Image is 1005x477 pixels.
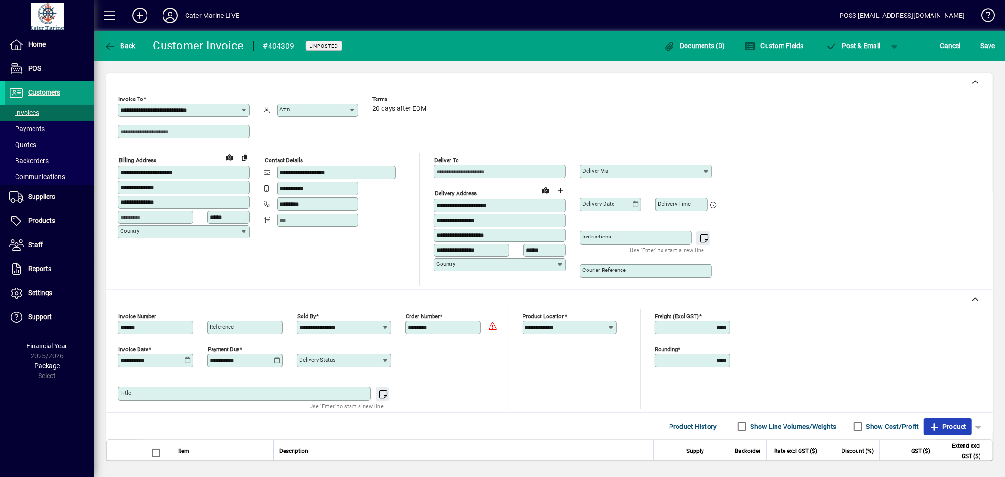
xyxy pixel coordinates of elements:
span: Products [28,217,55,224]
span: S [980,42,984,49]
button: Product History [665,418,721,435]
mat-label: Deliver via [582,167,608,174]
span: Unposted [310,43,338,49]
mat-label: Freight (excl GST) [655,313,699,320]
mat-label: Deliver To [434,157,459,164]
mat-label: Country [436,261,455,267]
span: ave [980,38,995,53]
span: Settings [28,289,52,296]
span: Item [178,446,189,456]
mat-label: Delivery status [299,356,335,363]
button: Copy to Delivery address [237,150,252,165]
a: Quotes [5,137,94,153]
span: Quotes [9,141,36,148]
span: Invoices [9,109,39,116]
div: Cater Marine LIVE [185,8,239,23]
span: Back [104,42,136,49]
span: Rate excl GST ($) [774,446,817,456]
button: Profile [155,7,185,24]
span: 20 days after EOM [372,105,426,113]
mat-label: Delivery date [582,200,614,207]
span: ost & Email [826,42,881,49]
a: Staff [5,233,94,257]
a: Support [5,305,94,329]
span: GST ($) [911,446,930,456]
mat-label: Country [120,228,139,234]
a: Invoices [5,105,94,121]
span: Backorder [735,446,760,456]
a: Knowledge Base [974,2,993,33]
a: POS [5,57,94,81]
span: Financial Year [27,342,68,350]
span: Product History [669,419,717,434]
button: Back [102,37,138,54]
mat-label: Instructions [582,233,611,240]
button: Choose address [553,183,568,198]
span: Package [34,362,60,370]
span: Supply [686,446,704,456]
a: View on map [538,182,553,197]
div: #404309 [263,39,294,54]
span: Payments [9,125,45,132]
mat-label: Sold by [297,313,316,320]
mat-label: Invoice To [118,96,143,102]
span: Customers [28,89,60,96]
a: Home [5,33,94,57]
mat-label: Reference [210,323,234,330]
label: Show Cost/Profit [865,422,919,431]
span: Discount (%) [842,446,874,456]
button: Add [125,7,155,24]
span: Extend excl GST ($) [942,441,980,461]
div: POS3 [EMAIL_ADDRESS][DOMAIN_NAME] [840,8,965,23]
mat-hint: Use 'Enter' to start a new line [630,245,704,255]
button: Save [978,37,997,54]
a: View on map [222,149,237,164]
app-page-header-button: Back [94,37,146,54]
mat-label: Invoice date [118,346,148,353]
span: Suppliers [28,193,55,200]
mat-label: Invoice number [118,313,156,320]
mat-label: Rounding [655,346,678,353]
mat-label: Product location [523,313,565,320]
span: POS [28,65,41,72]
span: Terms [372,96,429,102]
label: Show Line Volumes/Weights [749,422,837,431]
button: Custom Fields [742,37,806,54]
span: Custom Fields [744,42,804,49]
span: Product [929,419,967,434]
button: Documents (0) [662,37,727,54]
span: P [842,42,847,49]
button: Post & Email [821,37,885,54]
span: Staff [28,241,43,248]
a: Reports [5,257,94,281]
mat-label: Title [120,389,131,396]
span: Home [28,41,46,48]
a: Products [5,209,94,233]
a: Suppliers [5,185,94,209]
mat-label: Courier Reference [582,267,626,273]
div: Customer Invoice [153,38,244,53]
a: Settings [5,281,94,305]
mat-hint: Use 'Enter' to start a new line [310,401,384,411]
mat-label: Payment due [208,346,239,353]
span: Backorders [9,157,49,164]
button: Product [924,418,972,435]
span: Support [28,313,52,321]
span: Communications [9,173,65,181]
a: Communications [5,169,94,185]
a: Backorders [5,153,94,169]
span: Reports [28,265,51,272]
span: Documents (0) [664,42,725,49]
a: Payments [5,121,94,137]
mat-label: Attn [279,106,290,113]
span: Cancel [940,38,961,53]
mat-label: Order number [406,313,440,320]
mat-label: Delivery time [658,200,691,207]
span: Description [279,446,308,456]
button: Cancel [938,37,964,54]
